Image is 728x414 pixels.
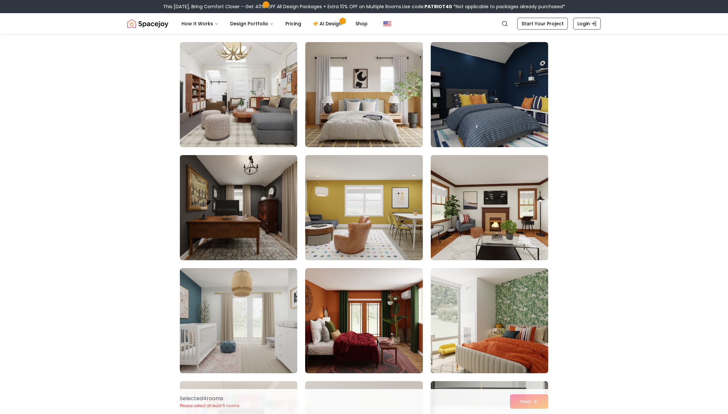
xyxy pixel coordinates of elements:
[177,152,300,263] img: Room room-40
[402,3,452,10] span: Use code:
[127,17,168,30] img: Spacejoy Logo
[127,13,601,34] nav: Global
[573,18,601,30] a: Login
[180,395,239,402] p: Selected 4 room s
[431,268,548,373] img: Room room-45
[517,18,568,30] a: Start Your Project
[280,17,306,30] a: Pricing
[180,403,239,408] p: Please select at least 5 rooms
[180,42,297,147] img: Room room-37
[308,17,349,30] a: AI Design
[452,3,565,10] span: *Not applicable to packages already purchased*
[127,17,168,30] a: Spacejoy
[163,3,565,10] div: This [DATE], Bring Comfort Closer – Get 40% OFF All Design Packages + Extra 10% OFF on Multiple R...
[305,42,423,147] img: Room room-38
[431,42,548,147] img: Room room-39
[425,3,452,10] b: PATRIOT40
[176,17,373,30] nav: Main
[180,268,297,373] img: Room room-43
[225,17,279,30] button: Design Portfolio
[431,155,548,260] img: Room room-42
[176,17,224,30] button: How It Works
[305,268,423,373] img: Room room-44
[383,20,391,28] img: United States
[350,17,373,30] a: Shop
[305,155,423,260] img: Room room-41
